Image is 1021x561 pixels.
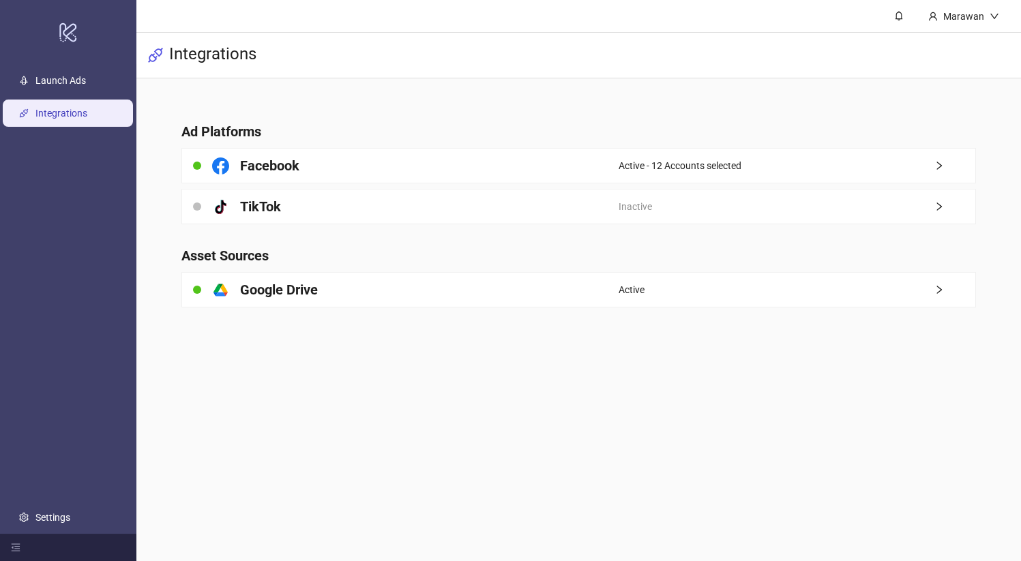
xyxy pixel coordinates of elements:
[990,12,999,21] span: down
[35,512,70,523] a: Settings
[240,156,299,175] h4: Facebook
[181,272,976,307] a: Google DriveActiveright
[147,47,164,63] span: api
[181,189,976,224] a: TikTokInactiveright
[181,122,976,141] h4: Ad Platforms
[619,158,741,173] span: Active - 12 Accounts selected
[240,280,318,299] h4: Google Drive
[938,9,990,24] div: Marawan
[240,197,281,216] h4: TikTok
[181,148,976,183] a: FacebookActive - 12 Accounts selectedright
[894,11,904,20] span: bell
[35,108,87,119] a: Integrations
[11,543,20,552] span: menu-fold
[181,246,976,265] h4: Asset Sources
[934,285,975,294] span: right
[619,282,645,297] span: Active
[934,202,975,211] span: right
[35,75,86,86] a: Launch Ads
[619,199,652,214] span: Inactive
[928,12,938,21] span: user
[169,44,256,67] h3: Integrations
[934,161,975,170] span: right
